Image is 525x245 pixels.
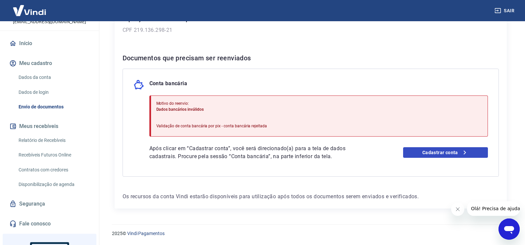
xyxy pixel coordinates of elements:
[133,80,144,90] img: money_pork.0c50a358b6dafb15dddc3eea48f23780.svg
[467,201,520,216] iframe: Mensagem da empresa
[403,147,488,158] a: Cadastrar conta
[8,36,91,51] a: Início
[499,218,520,240] iframe: Botão para abrir a janela de mensagens
[16,100,91,114] a: Envio de documentos
[8,56,91,71] button: Meu cadastro
[8,197,91,211] a: Segurança
[149,145,369,160] p: Após clicar em “Cadastrar conta”, você será direcionado(a) para a tela de dados cadastrais. Procu...
[13,18,86,25] p: [EMAIL_ADDRESS][DOMAIN_NAME]
[112,230,509,237] p: 2025 ©
[8,0,51,21] img: Vindi
[8,216,91,231] a: Fale conosco
[4,5,56,10] span: Olá! Precisa de ajuda?
[156,107,204,112] span: Dados bancários inválidos
[16,178,91,191] a: Disponibilização de agenda
[451,203,464,216] iframe: Fechar mensagem
[156,123,267,129] p: Validação de conta bancária por pix - conta bancária rejeitada
[123,53,499,63] h6: Documentos que precisam ser reenviados
[16,71,91,84] a: Dados da conta
[123,193,499,201] p: Os recursos da conta Vindi estarão disponíveis para utilização após todos os documentos serem env...
[127,231,165,236] a: Vindi Pagamentos
[149,80,187,90] p: Conta bancária
[8,119,91,134] button: Meus recebíveis
[16,134,91,147] a: Relatório de Recebíveis
[16,86,91,99] a: Dados de login
[493,5,517,17] button: Sair
[16,148,91,162] a: Recebíveis Futuros Online
[16,163,91,177] a: Contratos com credores
[156,100,267,106] p: Motivo do reenvio:
[123,26,499,34] p: CPF 219.136.298-21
